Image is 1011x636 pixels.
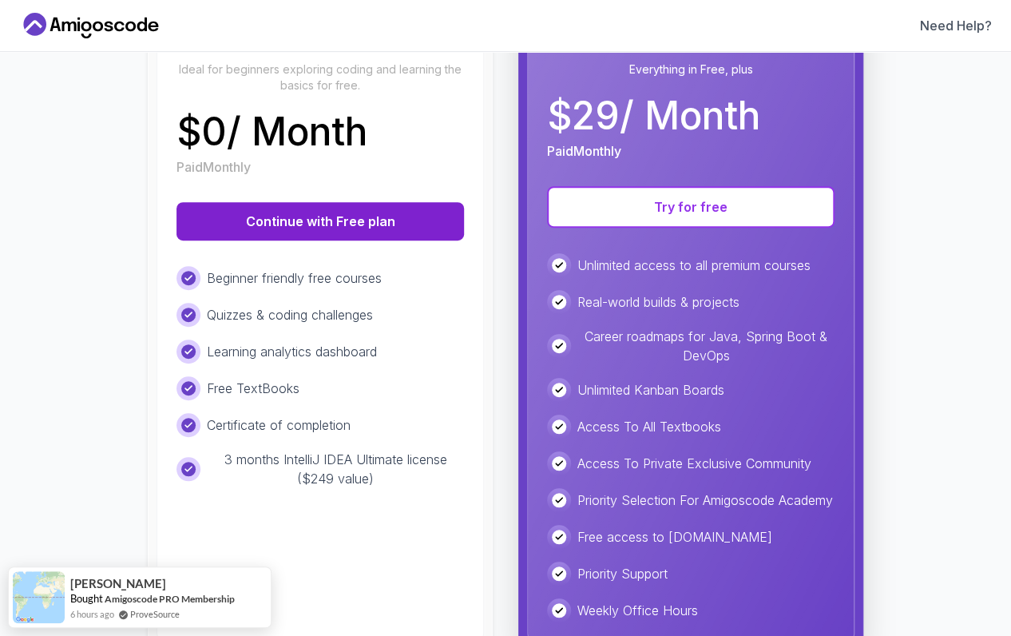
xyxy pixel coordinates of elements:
[105,593,235,605] a: Amigoscode PRO Membership
[577,327,835,365] p: Career roadmaps for Java, Spring Boot & DevOps
[207,450,464,488] p: 3 months IntelliJ IDEA Ultimate license ($249 value)
[577,454,811,473] p: Access To Private Exclusive Community
[207,342,377,361] p: Learning analytics dashboard
[577,564,668,583] p: Priority Support
[207,268,382,288] p: Beginner friendly free courses
[70,577,166,590] span: [PERSON_NAME]
[577,292,739,312] p: Real-world builds & projects
[176,62,464,93] p: Ideal for beginners exploring coding and learning the basics for free.
[207,379,299,398] p: Free TextBooks
[70,607,114,621] span: 6 hours ago
[547,141,621,161] p: Paid Monthly
[577,601,698,620] p: Weekly Office Hours
[176,202,464,240] button: Continue with Free plan
[577,417,721,436] p: Access To All Textbooks
[577,527,772,547] p: Free access to [DOMAIN_NAME]
[176,157,251,177] p: Paid Monthly
[547,97,760,135] p: $ 29 / Month
[577,256,811,275] p: Unlimited access to all premium courses
[176,113,367,151] p: $ 0 / Month
[207,305,373,324] p: Quizzes & coding challenges
[547,186,835,228] button: Try for free
[547,62,835,78] p: Everything in Free, plus
[207,415,351,435] p: Certificate of completion
[920,16,992,35] a: Need Help?
[577,491,833,510] p: Priority Selection For Amigoscode Academy
[13,571,65,623] img: provesource social proof notification image
[577,380,724,399] p: Unlimited Kanban Boards
[130,607,180,621] a: ProveSource
[70,592,103,605] span: Bought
